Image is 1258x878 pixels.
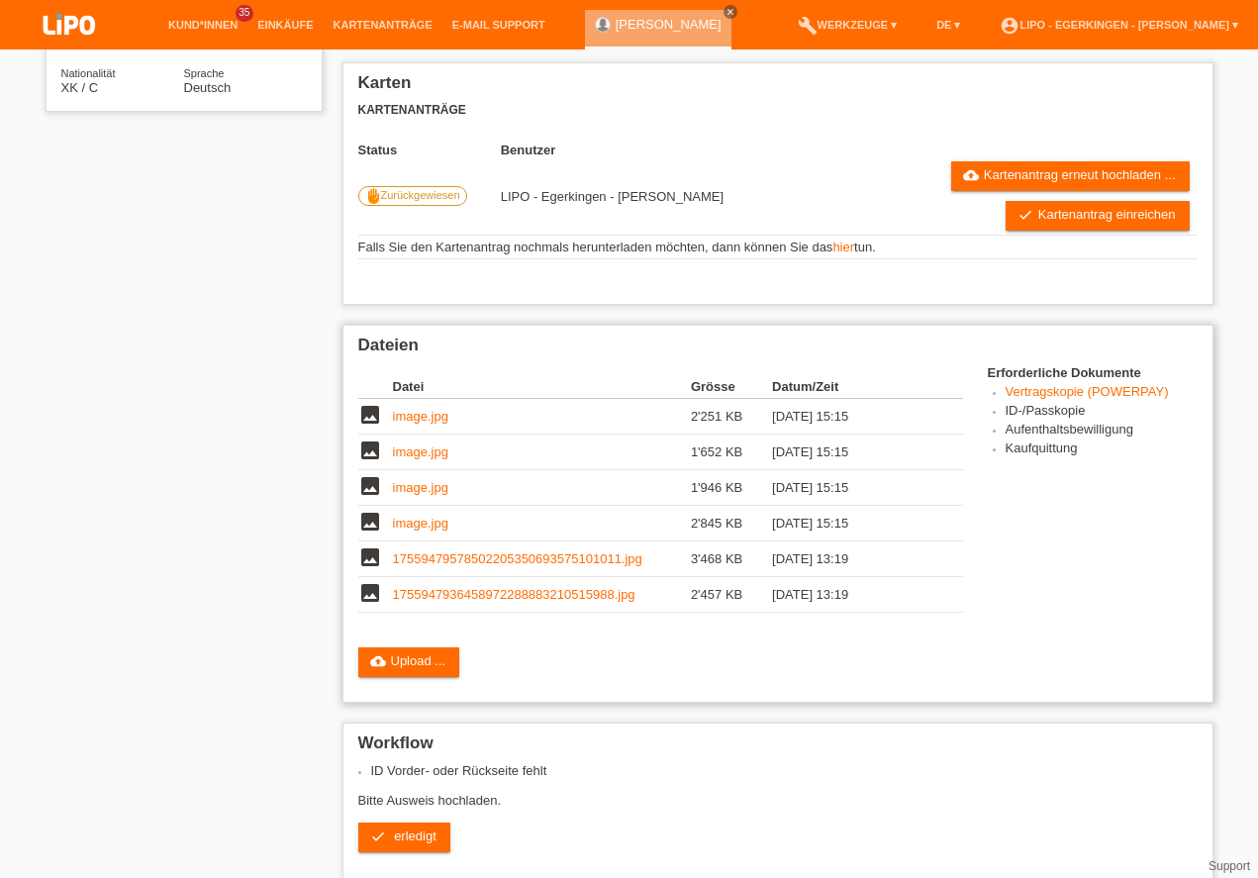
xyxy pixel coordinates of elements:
a: Kund*innen [158,19,247,31]
span: Nationalität [61,67,116,79]
a: 17559479578502205350693575101011.jpg [393,551,642,566]
a: Support [1209,859,1250,873]
a: image.jpg [393,409,448,424]
span: Sprache [184,67,225,79]
i: front_hand [365,188,381,204]
a: buildWerkzeuge ▾ [788,19,908,31]
div: Bitte Ausweis hochladen. [358,763,1198,867]
a: 1755947936458972288883210515988.jpg [393,587,635,602]
a: LIPO pay [20,41,119,55]
a: cloud_uploadKartenantrag erneut hochladen ... [951,161,1190,191]
a: Einkäufe [247,19,323,31]
li: Aufenthaltsbewilligung [1006,422,1198,440]
th: Datei [393,375,691,399]
i: image [358,474,382,498]
i: image [358,581,382,605]
i: image [358,403,382,427]
i: cloud_upload [370,653,386,669]
td: 2'251 KB [691,399,772,435]
a: Vertragskopie (POWERPAY) [1006,384,1169,399]
a: hier [832,240,854,254]
td: 1'946 KB [691,470,772,506]
a: image.jpg [393,480,448,495]
td: [DATE] 13:19 [772,541,934,577]
i: account_circle [1000,16,1019,36]
th: Grösse [691,375,772,399]
i: cloud_upload [963,167,979,183]
i: check [370,829,386,844]
a: Kartenanträge [324,19,442,31]
h2: Dateien [358,336,1198,365]
li: ID Vorder- oder Rückseite fehlt [371,763,1198,778]
h3: Kartenanträge [358,103,1198,118]
i: image [358,510,382,534]
a: cloud_uploadUpload ... [358,647,460,677]
i: build [798,16,818,36]
td: 2'845 KB [691,506,772,541]
span: 23.08.2025 [501,189,724,204]
a: checkKartenantrag einreichen [1006,201,1190,231]
a: image.jpg [393,516,448,531]
a: check erledigt [358,823,450,852]
a: account_circleLIPO - Egerkingen - [PERSON_NAME] ▾ [990,19,1248,31]
i: image [358,439,382,462]
td: [DATE] 15:15 [772,435,934,470]
td: 3'468 KB [691,541,772,577]
span: erledigt [394,829,436,843]
td: [DATE] 15:15 [772,506,934,541]
span: Deutsch [184,80,232,95]
a: [PERSON_NAME] [616,17,722,32]
h2: Workflow [358,733,1198,763]
a: DE ▾ [926,19,970,31]
td: [DATE] 15:15 [772,399,934,435]
span: Kosovo / C / 21.07.2002 [61,80,99,95]
h2: Karten [358,73,1198,103]
i: image [358,545,382,569]
a: image.jpg [393,444,448,459]
a: close [724,5,737,19]
span: 35 [236,5,253,22]
span: Zurückgewiesen [381,189,460,201]
td: Falls Sie den Kartenantrag nochmals herunterladen möchten, dann können Sie das tun. [358,236,1198,259]
td: 1'652 KB [691,435,772,470]
i: close [726,7,735,17]
li: Kaufquittung [1006,440,1198,459]
h4: Erforderliche Dokumente [988,365,1198,380]
td: 2'457 KB [691,577,772,613]
li: ID-/Passkopie [1006,403,1198,422]
th: Benutzer [501,143,836,157]
th: Status [358,143,501,157]
th: Datum/Zeit [772,375,934,399]
td: [DATE] 13:19 [772,577,934,613]
td: [DATE] 15:15 [772,470,934,506]
a: E-Mail Support [442,19,555,31]
i: check [1017,207,1033,223]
